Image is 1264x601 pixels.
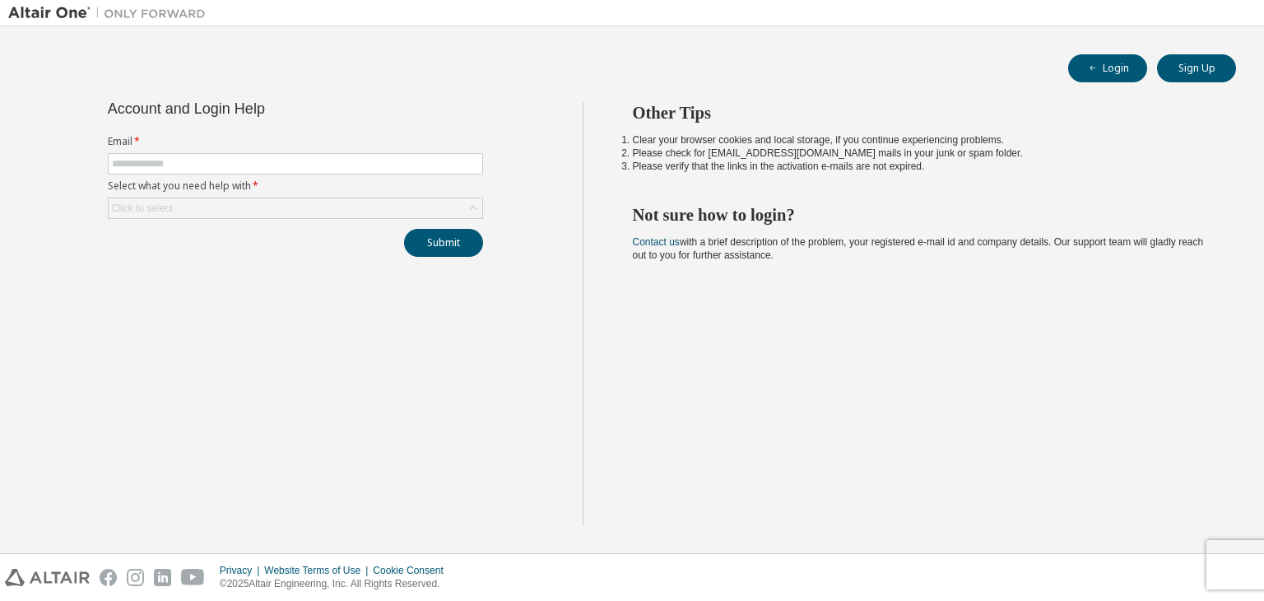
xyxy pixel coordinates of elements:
img: linkedin.svg [154,569,171,586]
span: with a brief description of the problem, your registered e-mail id and company details. Our suppo... [633,236,1204,261]
img: altair_logo.svg [5,569,90,586]
img: Altair One [8,5,214,21]
img: instagram.svg [127,569,144,586]
li: Please check for [EMAIL_ADDRESS][DOMAIN_NAME] mails in your junk or spam folder. [633,147,1207,160]
h2: Other Tips [633,102,1207,123]
button: Sign Up [1157,54,1236,82]
img: facebook.svg [100,569,117,586]
button: Submit [404,229,483,257]
li: Please verify that the links in the activation e-mails are not expired. [633,160,1207,173]
div: Click to select [112,202,173,215]
img: youtube.svg [181,569,205,586]
li: Clear your browser cookies and local storage, if you continue experiencing problems. [633,133,1207,147]
h2: Not sure how to login? [633,204,1207,226]
div: Privacy [220,564,264,577]
label: Email [108,135,483,148]
label: Select what you need help with [108,179,483,193]
p: © 2025 Altair Engineering, Inc. All Rights Reserved. [220,577,453,591]
div: Website Terms of Use [264,564,373,577]
div: Account and Login Help [108,102,408,115]
button: Login [1068,54,1147,82]
a: Contact us [633,236,680,248]
div: Click to select [109,198,482,218]
div: Cookie Consent [373,564,453,577]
